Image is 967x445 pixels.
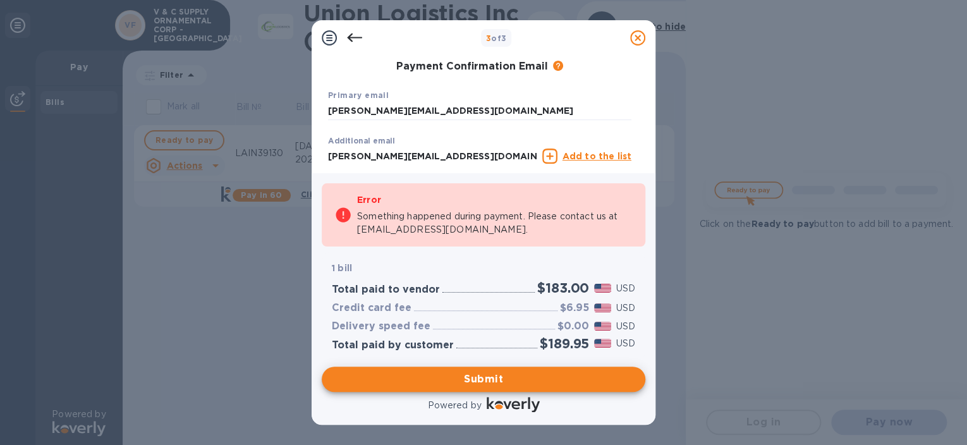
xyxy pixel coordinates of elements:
img: Logo [487,397,540,412]
h3: Payment Confirmation Email [396,61,548,73]
img: USD [594,339,611,348]
u: Add to the list [563,151,631,161]
img: USD [594,284,611,293]
h2: $189.95 [540,336,589,351]
h3: Delivery speed fee [332,320,430,332]
label: Additional email [328,138,395,145]
span: 3 [486,34,491,43]
p: Powered by [427,399,481,412]
p: USD [616,302,635,315]
img: USD [594,303,611,312]
p: USD [616,282,635,295]
h3: $6.95 [560,302,589,314]
button: Submit [322,367,645,392]
h3: Total paid to vendor [332,284,440,296]
input: Enter additional email [328,147,537,166]
b: Primary email [328,90,389,100]
p: USD [616,320,635,333]
p: USD [616,337,635,350]
h3: Total paid by customer [332,339,454,351]
p: Something happened during payment. Please contact us at [EMAIL_ADDRESS][DOMAIN_NAME]. [357,210,633,236]
img: USD [594,322,611,331]
b: of 3 [486,34,507,43]
span: Submit [332,372,635,387]
input: Enter your primary name [328,102,631,121]
h2: $183.00 [537,280,589,296]
b: Error [357,195,381,205]
h3: $0.00 [557,320,589,332]
b: 1 bill [332,263,352,273]
h3: Credit card fee [332,302,411,314]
